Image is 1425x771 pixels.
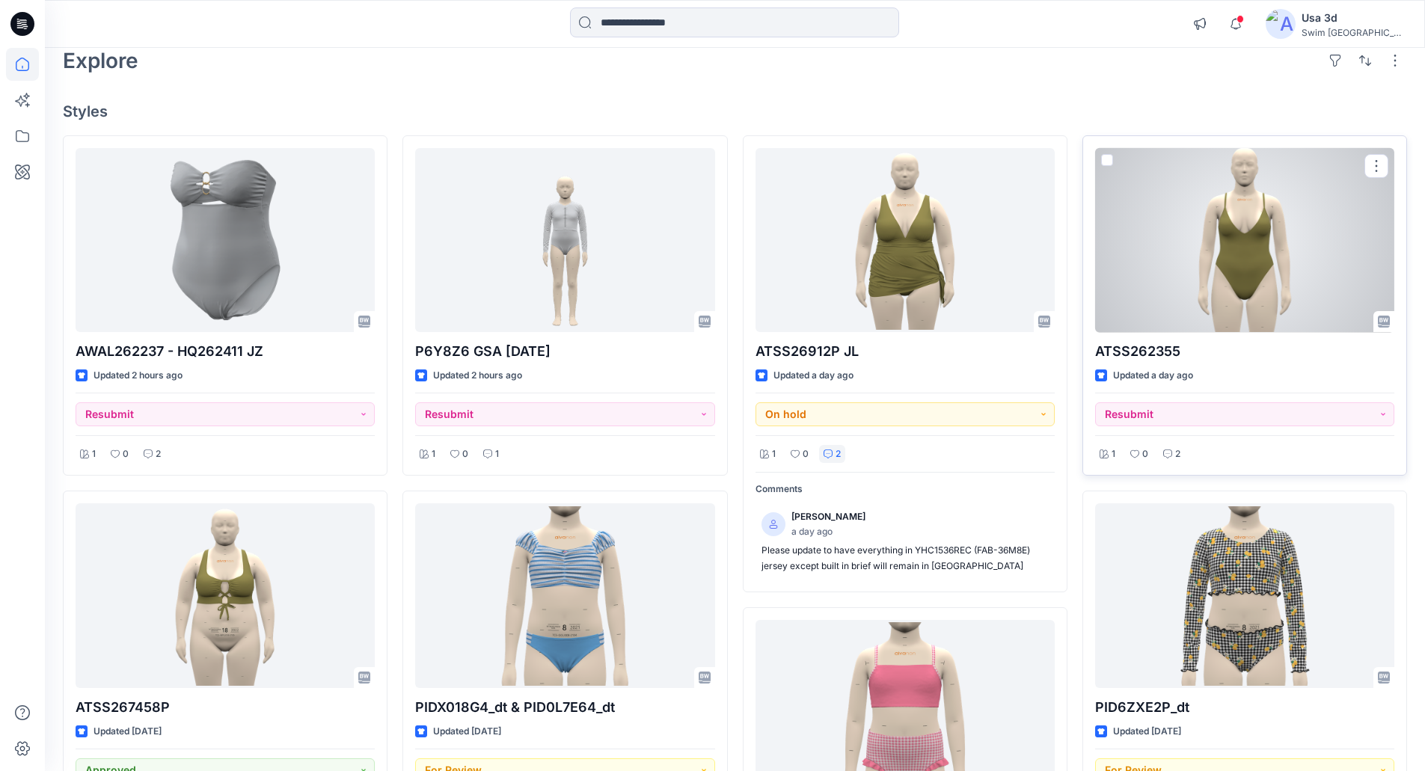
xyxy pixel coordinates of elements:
p: 0 [123,446,129,462]
p: 0 [1142,446,1148,462]
a: ATSS267458P [76,503,375,688]
p: P6Y8Z6 GSA [DATE] [415,341,714,362]
p: Updated [DATE] [94,724,162,740]
p: ATSS26912P JL [756,341,1055,362]
img: avatar [1266,9,1296,39]
p: Updated [DATE] [433,724,501,740]
p: PID6ZXE2P_dt [1095,697,1394,718]
a: P6Y8Z6 GSA 2025.09.02 [415,148,714,333]
a: AWAL262237 - HQ262411 JZ [76,148,375,333]
p: 1 [495,446,499,462]
p: Comments [756,482,1055,497]
a: ATSS26912P JL [756,148,1055,333]
svg: avatar [769,520,778,529]
p: Updated 2 hours ago [433,368,522,384]
div: Usa 3d [1302,9,1406,27]
p: Updated a day ago [773,368,854,384]
p: ATSS267458P [76,697,375,718]
p: 1 [1112,446,1115,462]
p: 2 [836,446,841,462]
a: [PERSON_NAME]a day agoPlease update to have everything in YHC1536REC (FAB-36M8E) jersey except bu... [756,503,1055,580]
div: Swim [GEOGRAPHIC_DATA] [1302,27,1406,38]
p: Please update to have everything in YHC1536REC (FAB-36M8E) jersey except built in brief will rema... [761,543,1049,574]
a: ATSS262355 [1095,148,1394,333]
p: Updated [DATE] [1113,724,1181,740]
p: 1 [92,446,96,462]
p: 0 [803,446,809,462]
h2: Explore [63,49,138,73]
a: PIDX018G4_dt & PID0L7E64_dt [415,503,714,688]
p: 1 [772,446,776,462]
p: AWAL262237 - HQ262411 JZ [76,341,375,362]
p: ATSS262355 [1095,341,1394,362]
p: 2 [156,446,161,462]
a: PID6ZXE2P_dt [1095,503,1394,688]
p: 2 [1175,446,1180,462]
p: a day ago [791,524,865,540]
p: [PERSON_NAME] [791,509,865,525]
p: PIDX018G4_dt & PID0L7E64_dt [415,697,714,718]
p: Updated a day ago [1113,368,1193,384]
p: 1 [432,446,435,462]
p: 0 [462,446,468,462]
p: Updated 2 hours ago [94,368,183,384]
h4: Styles [63,102,1407,120]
